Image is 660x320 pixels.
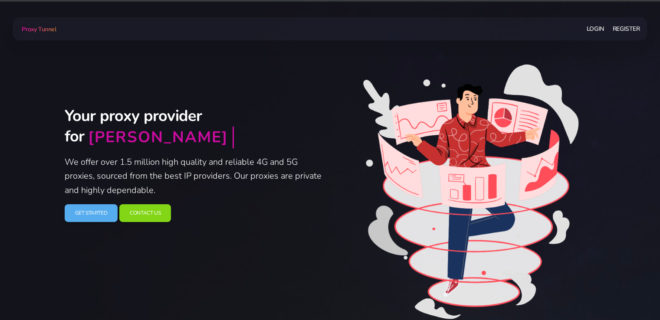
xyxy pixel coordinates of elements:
a: Register [613,21,640,37]
p: We offer over 1.5 million high quality and reliable 4G and 5G proxies, sourced from the best IP p... [65,155,325,198]
a: Get Started [65,204,118,222]
a: Login [587,21,604,37]
span: Proxy Tunnel [22,25,56,33]
iframe: Webchat Widget [618,278,649,309]
div: [PERSON_NAME] [88,127,228,148]
h2: Your proxy provider for [65,106,325,148]
a: Contact Us [119,204,171,222]
a: Proxy Tunnel [20,22,56,36]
